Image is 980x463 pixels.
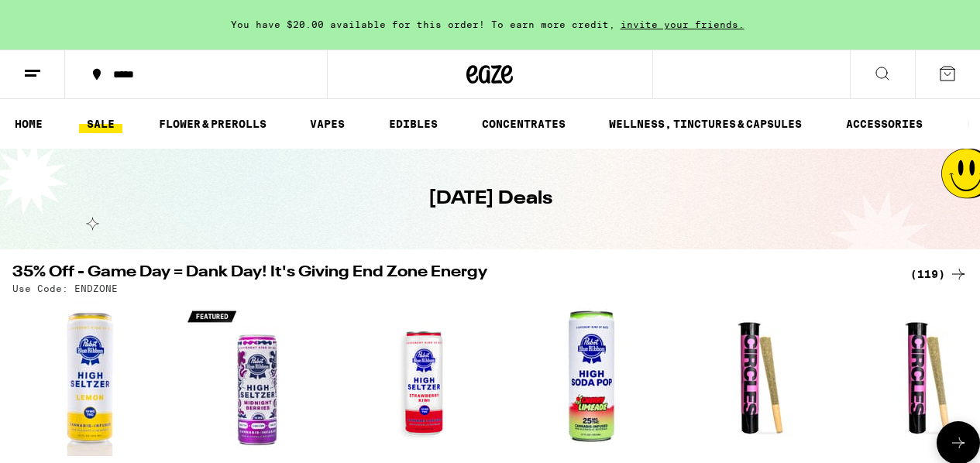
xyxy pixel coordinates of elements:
[615,19,750,29] span: invite your friends.
[79,115,122,133] a: SALE
[601,115,810,133] a: WELLNESS, TINCTURES & CAPSULES
[12,301,167,456] img: Pabst Labs - Lemon High Seltzer
[12,265,892,283] h2: 35% Off - Game Day = Dank Day! It's Giving End Zone Energy
[838,115,930,133] a: ACCESSORIES
[682,301,837,456] img: Circles Base Camp - Fire OG - 1g
[381,115,445,133] a: EDIBLES
[151,115,274,133] a: FLOWER & PREROLLS
[347,301,502,456] img: Pabst Labs - Strawberry Kiwi High Seltzer
[428,186,552,212] h1: [DATE] Deals
[302,115,352,133] a: VAPES
[7,115,50,133] a: HOME
[474,115,573,133] a: CONCENTRATES
[180,301,335,456] img: Pabst Labs - Midnight Berries 10:3:2 High Seltzer
[231,19,615,29] span: You have $20.00 available for this order! To earn more credit,
[12,283,118,293] p: Use Code: ENDZONE
[514,301,669,456] img: Pabst Labs - Cherry Limeade High Soda Pop Seltzer - 25mg
[910,265,968,283] a: (119)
